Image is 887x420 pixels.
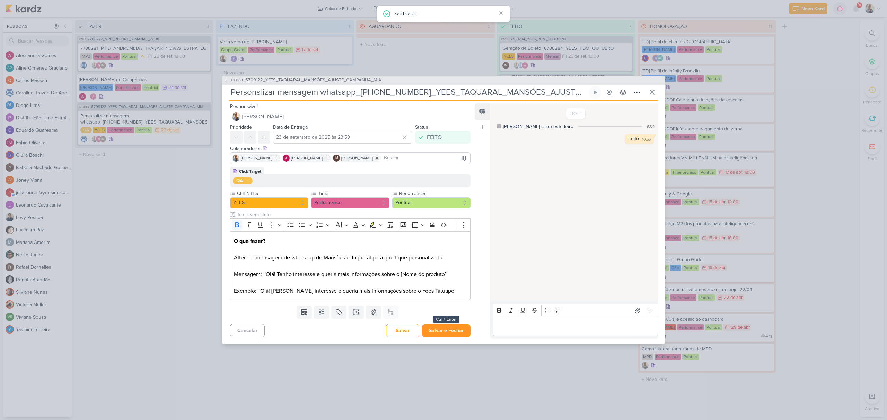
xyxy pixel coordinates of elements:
[239,168,261,174] div: Click Target
[341,155,373,161] span: [PERSON_NAME]
[273,131,412,144] input: Select a date
[230,324,265,337] button: Cancelar
[230,124,252,130] label: Prioridade
[230,110,471,123] button: [PERSON_NAME]
[333,155,340,162] div: Isabella Machado Guimarães
[422,324,471,337] button: Salvar e Fechar
[433,316,459,323] div: Ctrl + Enter
[230,218,471,232] div: Editor toolbar
[386,324,419,337] button: Salvar
[415,124,428,130] label: Status
[245,77,381,84] span: 6709122_YEES_TAQUARAL_MANSÕES_AJUSTE_CAMPANHA_MIA
[311,197,389,208] button: Performance
[230,77,244,83] span: CT1658
[242,112,284,121] span: [PERSON_NAME]
[283,155,290,162] img: Alessandra Gomes
[427,133,442,141] div: FEITO
[335,156,338,160] p: IM
[642,137,651,143] div: 10:55
[493,317,658,336] div: Editor editing area: main
[236,211,471,218] input: Texto sem título
[232,155,239,162] img: Iara Santos
[628,136,639,141] div: Feito
[230,103,258,109] label: Responsável
[647,123,655,129] div: 9:04
[317,190,389,197] label: Time
[415,131,471,144] button: FEITO
[236,177,243,184] div: QA
[230,197,308,208] button: YEES
[273,124,308,130] label: Data de Entrega
[392,197,471,208] button: Pontual
[232,112,240,121] img: Iara Santos
[291,155,323,161] span: [PERSON_NAME]
[230,231,471,300] div: Editor editing area: main
[592,90,598,95] div: Ligar relógio
[234,238,265,245] strong: O que fazer?
[230,145,471,152] div: Colaboradores
[493,304,658,317] div: Editor toolbar
[229,86,588,99] input: Kard Sem Título
[383,154,469,162] input: Buscar
[241,155,272,161] span: [PERSON_NAME]
[394,10,496,17] div: Kard salvo
[503,123,573,130] div: [PERSON_NAME] criou este kard
[234,237,467,295] p: Alterar a mensagem de whatsapp de Mansões e Taquaral para que fique personalizado Mensagem: 'Olá!...
[225,77,381,84] button: CT1658 6709122_YEES_TAQUARAL_MANSÕES_AJUSTE_CAMPANHA_MIA
[236,190,308,197] label: CLIENTES
[398,190,471,197] label: Recorrência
